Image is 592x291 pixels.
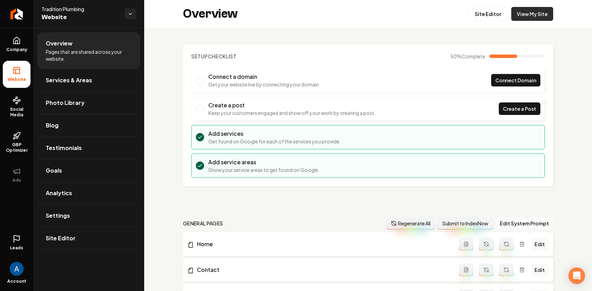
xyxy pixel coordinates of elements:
a: Goals [37,159,140,182]
span: Overview [46,39,72,48]
span: GBP Optimizer [3,142,31,153]
button: Add admin page prompt [459,264,473,276]
span: Connect Domain [495,77,536,84]
a: Edit [530,238,549,250]
span: Complete [462,53,485,59]
p: Show your service areas to get found on Google. [208,166,320,173]
button: Edit System Prompt [496,217,553,230]
a: Create a Post [499,102,540,115]
span: Analytics [46,189,72,197]
a: Home [187,240,459,248]
span: Create a Post [503,105,536,113]
h3: Add service areas [208,158,320,166]
div: Open Intercom Messenger [568,267,585,284]
span: Photo Library [46,99,85,107]
a: Settings [37,205,140,227]
p: Get your website live by connecting your domain. [208,81,320,88]
button: Add admin page prompt [459,238,473,250]
a: Leads [3,229,31,256]
span: Setup [191,53,208,59]
span: Website [42,13,119,22]
span: Leads [10,245,23,251]
h3: Connect a domain [208,73,320,81]
span: Services & Areas [46,76,92,84]
a: View My Site [511,7,553,21]
span: Account [7,278,26,284]
span: Company [3,47,30,52]
span: Goals [46,166,62,175]
span: Ads [10,177,24,183]
h3: Add services [208,130,341,138]
a: Photo Library [37,92,140,114]
span: Testimonials [46,144,82,152]
a: Blog [37,114,140,136]
h2: Overview [183,7,238,21]
button: Ads [3,161,31,189]
button: Submit to IndexNow [438,217,493,230]
a: Site Editor [37,227,140,249]
img: Rebolt Logo [10,8,23,19]
img: Andrew Magana [10,262,24,276]
p: Get found on Google for each of the services you provide. [208,138,341,145]
span: 50 % [450,53,485,60]
a: Testimonials [37,137,140,159]
a: Connect Domain [491,74,540,86]
a: Contact [187,266,459,274]
a: Analytics [37,182,140,204]
a: GBP Optimizer [3,126,31,159]
button: Regenerate All [386,217,435,230]
span: Blog [46,121,59,130]
a: Social Media [3,91,31,123]
h2: Checklist [191,53,237,60]
a: Services & Areas [37,69,140,91]
span: Settings [46,211,70,220]
a: Site Editor [469,7,507,21]
a: Company [3,31,31,58]
span: Social Media [3,107,31,118]
a: Edit [530,264,549,276]
p: Keep your customers engaged and show off your work by creating a post. [208,109,376,116]
span: Tradition Plumbing [42,6,119,13]
h2: general pages [183,220,223,227]
h3: Create a post [208,101,376,109]
button: Open user button [10,259,24,276]
span: Pages that are shared across your website. [46,48,132,62]
span: Website [5,77,29,82]
span: Site Editor [46,234,76,242]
